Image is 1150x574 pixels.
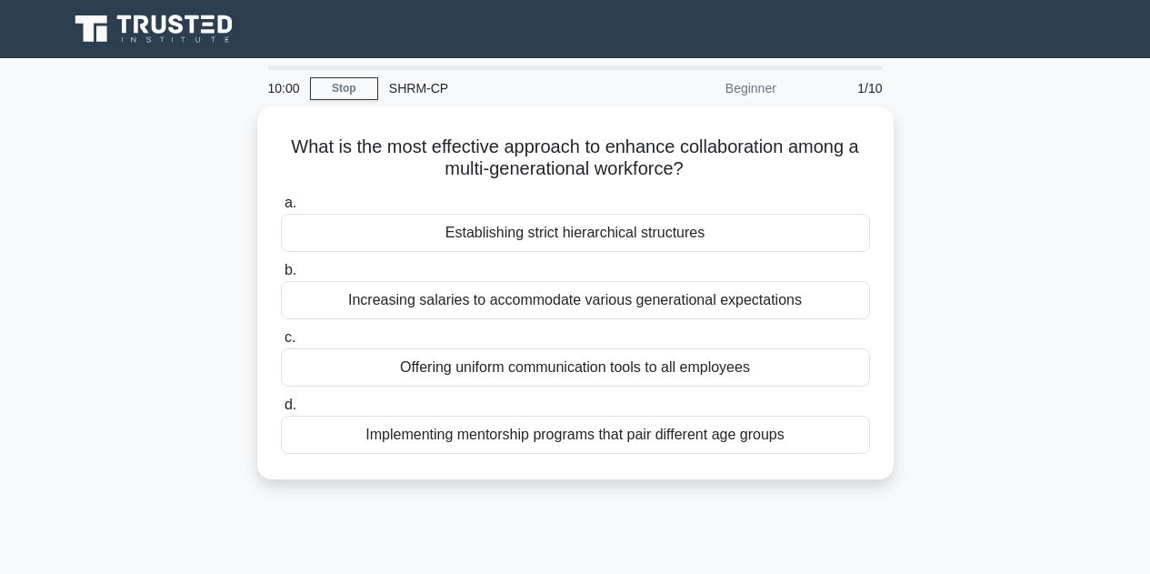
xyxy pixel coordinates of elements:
div: 10:00 [257,70,310,106]
a: Stop [310,77,378,100]
div: 1/10 [787,70,894,106]
span: c. [285,329,295,345]
div: Establishing strict hierarchical structures [281,214,870,252]
span: b. [285,262,296,277]
div: SHRM-CP [378,70,628,106]
div: Implementing mentorship programs that pair different age groups [281,416,870,454]
span: d. [285,397,296,412]
h5: What is the most effective approach to enhance collaboration among a multi-generational workforce? [279,136,872,181]
div: Offering uniform communication tools to all employees [281,348,870,387]
span: a. [285,195,296,210]
div: Increasing salaries to accommodate various generational expectations [281,281,870,319]
div: Beginner [628,70,787,106]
